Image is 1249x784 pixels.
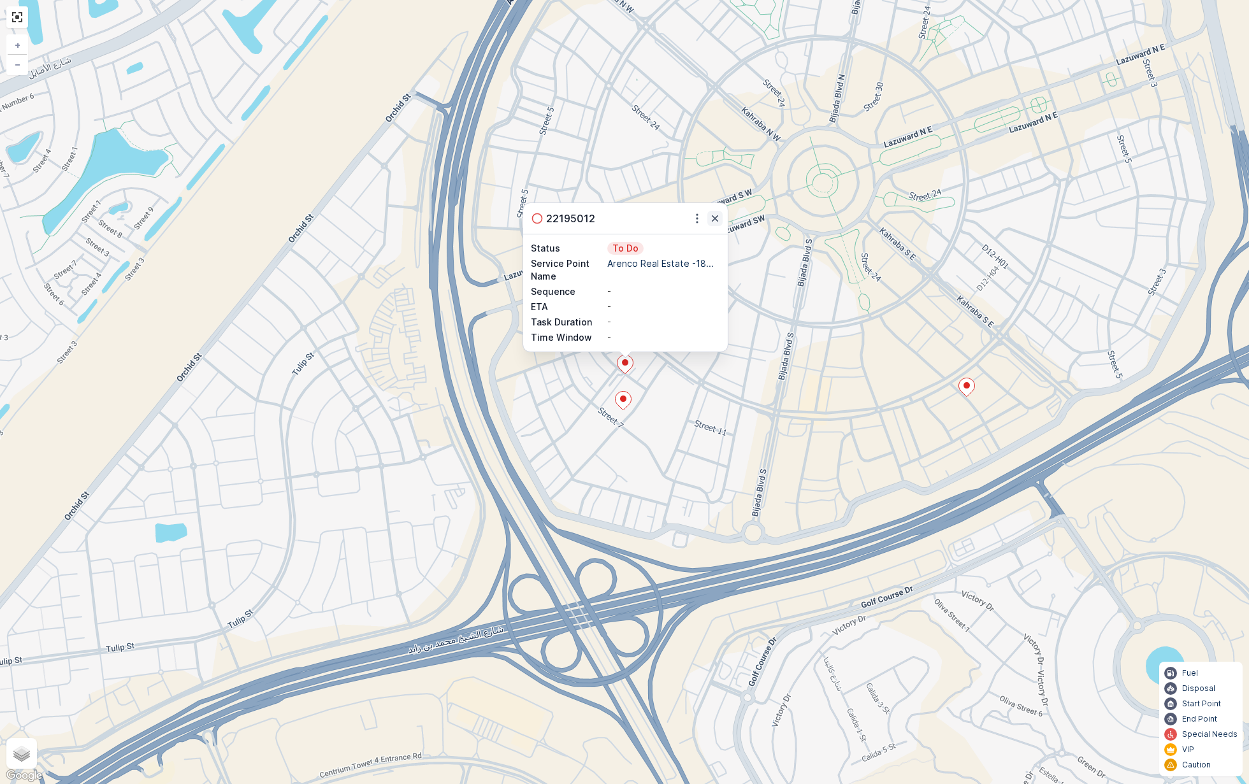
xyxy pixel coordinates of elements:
div: - [607,316,720,329]
p: 22195012 [546,211,595,226]
p: To Do [611,242,640,255]
p: Service Point Name [531,257,605,283]
p: Arenco Real Estate -18... [607,257,720,270]
p: Task Duration [531,316,605,329]
p: Status [531,242,605,255]
div: - [607,301,720,313]
p: Sequence [531,285,605,298]
div: - [607,285,720,298]
p: ETA [531,301,605,313]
